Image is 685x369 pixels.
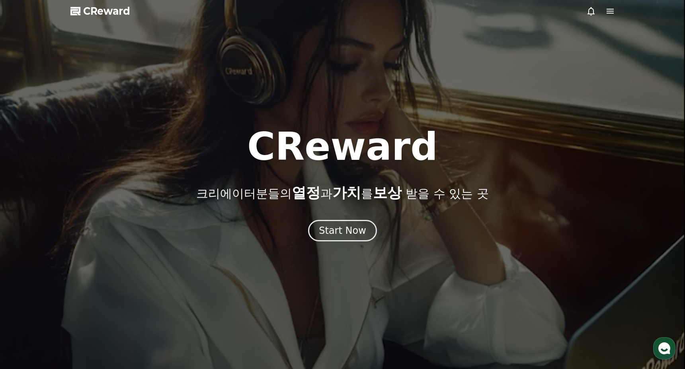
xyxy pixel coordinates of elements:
[373,184,402,201] span: 보상
[292,184,320,201] span: 열정
[247,128,438,166] h1: CReward
[308,228,377,235] a: Start Now
[332,184,361,201] span: 가치
[319,224,366,237] div: Start Now
[196,185,488,201] p: 크리에이터분들의 과 를 받을 수 있는 곳
[83,5,130,17] span: CReward
[308,220,377,241] button: Start Now
[70,5,130,17] a: CReward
